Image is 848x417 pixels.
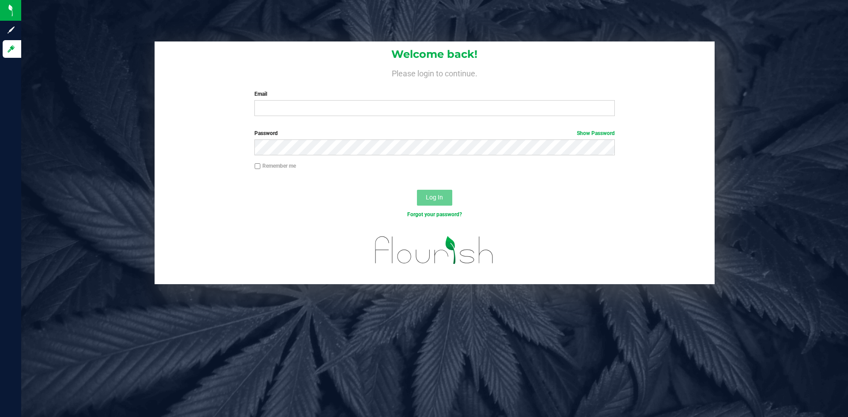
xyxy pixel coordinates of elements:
[577,130,615,136] a: Show Password
[407,211,462,218] a: Forgot your password?
[417,190,452,206] button: Log In
[155,49,715,60] h1: Welcome back!
[7,26,15,34] inline-svg: Sign up
[155,67,715,78] h4: Please login to continue.
[254,162,296,170] label: Remember me
[7,45,15,53] inline-svg: Log in
[254,90,614,98] label: Email
[254,130,278,136] span: Password
[254,163,261,169] input: Remember me
[364,228,504,273] img: flourish_logo.svg
[426,194,443,201] span: Log In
